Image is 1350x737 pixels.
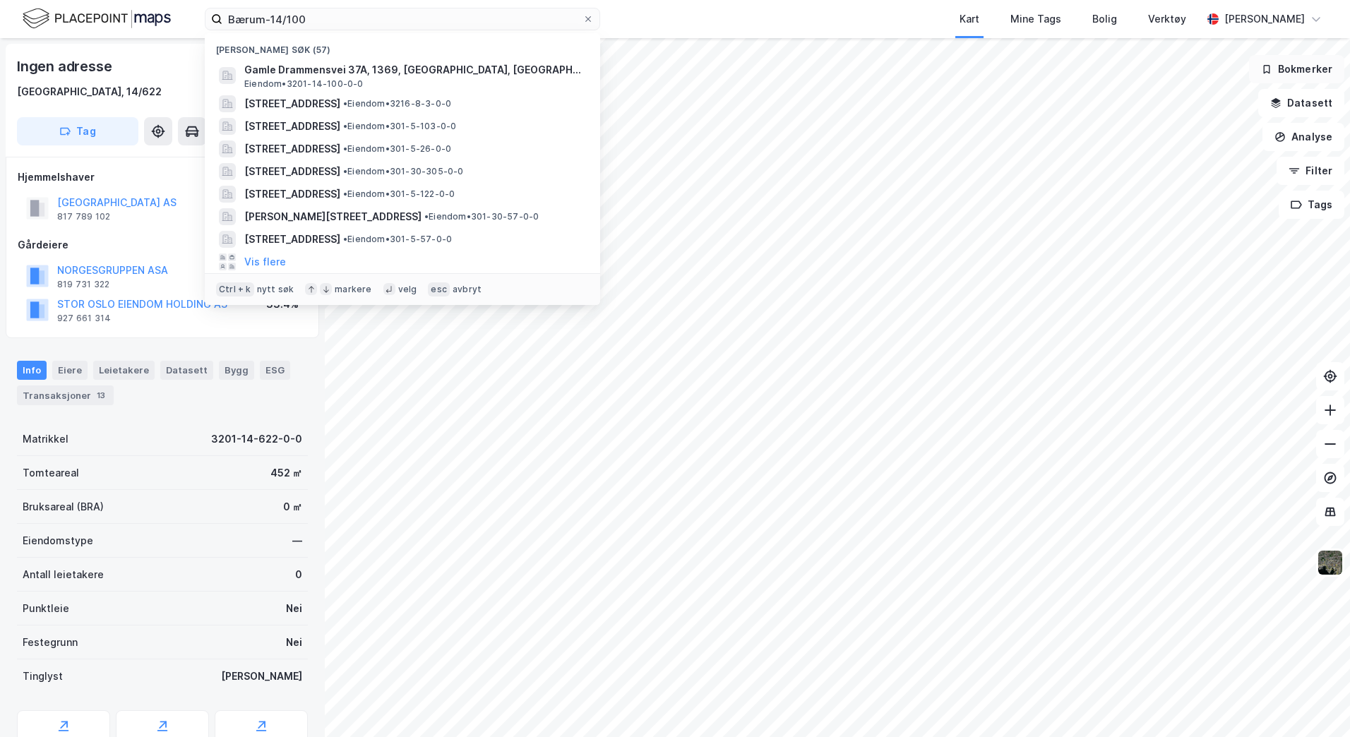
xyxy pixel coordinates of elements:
[1224,11,1305,28] div: [PERSON_NAME]
[453,284,482,295] div: avbryt
[1279,191,1344,219] button: Tags
[23,566,104,583] div: Antall leietakere
[244,253,286,270] button: Vis flere
[244,163,340,180] span: [STREET_ADDRESS]
[343,98,347,109] span: •
[17,117,138,145] button: Tag
[295,566,302,583] div: 0
[244,140,340,157] span: [STREET_ADDRESS]
[343,234,347,244] span: •
[343,188,455,200] span: Eiendom • 301-5-122-0-0
[335,284,371,295] div: markere
[343,121,456,132] span: Eiendom • 301-5-103-0-0
[244,61,583,78] span: Gamle Drammensvei 37A, 1369, [GEOGRAPHIC_DATA], [GEOGRAPHIC_DATA]
[343,166,347,176] span: •
[343,234,452,245] span: Eiendom • 301-5-57-0-0
[17,385,114,405] div: Transaksjoner
[257,284,294,295] div: nytt søk
[23,6,171,31] img: logo.f888ab2527a4732fd821a326f86c7f29.svg
[23,465,79,481] div: Tomteareal
[1262,123,1344,151] button: Analyse
[57,313,111,324] div: 927 661 314
[343,143,347,154] span: •
[286,600,302,617] div: Nei
[1279,669,1350,737] div: Kontrollprogram for chat
[23,634,78,651] div: Festegrunn
[244,118,340,135] span: [STREET_ADDRESS]
[216,282,254,296] div: Ctrl + k
[23,498,104,515] div: Bruksareal (BRA)
[428,282,450,296] div: esc
[17,83,162,100] div: [GEOGRAPHIC_DATA], 14/622
[343,121,347,131] span: •
[244,78,364,90] span: Eiendom • 3201-14-100-0-0
[260,361,290,379] div: ESG
[1148,11,1186,28] div: Verktøy
[18,236,307,253] div: Gårdeiere
[244,186,340,203] span: [STREET_ADDRESS]
[1258,89,1344,117] button: Datasett
[222,8,583,30] input: Søk på adresse, matrikkel, gårdeiere, leietakere eller personer
[23,668,63,685] div: Tinglyst
[292,532,302,549] div: —
[244,208,422,225] span: [PERSON_NAME][STREET_ADDRESS]
[23,600,69,617] div: Punktleie
[283,498,302,515] div: 0 ㎡
[17,55,114,78] div: Ingen adresse
[424,211,429,222] span: •
[424,211,539,222] span: Eiendom • 301-30-57-0-0
[1279,669,1350,737] iframe: Chat Widget
[398,284,417,295] div: velg
[94,388,108,402] div: 13
[211,431,302,448] div: 3201-14-622-0-0
[1249,55,1344,83] button: Bokmerker
[343,98,451,109] span: Eiendom • 3216-8-3-0-0
[1010,11,1061,28] div: Mine Tags
[18,169,307,186] div: Hjemmelshaver
[343,143,451,155] span: Eiendom • 301-5-26-0-0
[23,431,68,448] div: Matrikkel
[23,532,93,549] div: Eiendomstype
[343,166,464,177] span: Eiendom • 301-30-305-0-0
[205,33,600,59] div: [PERSON_NAME] søk (57)
[17,361,47,379] div: Info
[219,361,254,379] div: Bygg
[221,668,302,685] div: [PERSON_NAME]
[52,361,88,379] div: Eiere
[57,211,110,222] div: 817 789 102
[244,95,340,112] span: [STREET_ADDRESS]
[244,231,340,248] span: [STREET_ADDRESS]
[1317,549,1344,576] img: 9k=
[1092,11,1117,28] div: Bolig
[93,361,155,379] div: Leietakere
[160,361,213,379] div: Datasett
[57,279,109,290] div: 819 731 322
[1277,157,1344,185] button: Filter
[270,465,302,481] div: 452 ㎡
[286,634,302,651] div: Nei
[343,188,347,199] span: •
[960,11,979,28] div: Kart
